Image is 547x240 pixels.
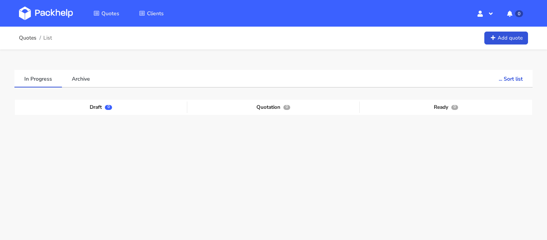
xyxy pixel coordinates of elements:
[105,105,112,110] span: 0
[360,102,532,113] div: Ready
[43,35,52,41] span: List
[147,10,164,17] span: Clients
[484,32,528,45] a: Add quote
[14,70,62,87] a: In Progress
[187,102,360,113] div: Quotation
[62,70,100,87] a: Archive
[501,6,528,20] button: 0
[515,10,523,17] span: 0
[101,10,119,17] span: Quotes
[19,6,73,20] img: Dashboard
[451,105,458,110] span: 0
[19,30,52,46] nav: breadcrumb
[15,102,187,113] div: Draft
[489,70,533,87] button: ... Sort list
[130,6,173,20] a: Clients
[19,35,36,41] a: Quotes
[283,105,290,110] span: 0
[84,6,128,20] a: Quotes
